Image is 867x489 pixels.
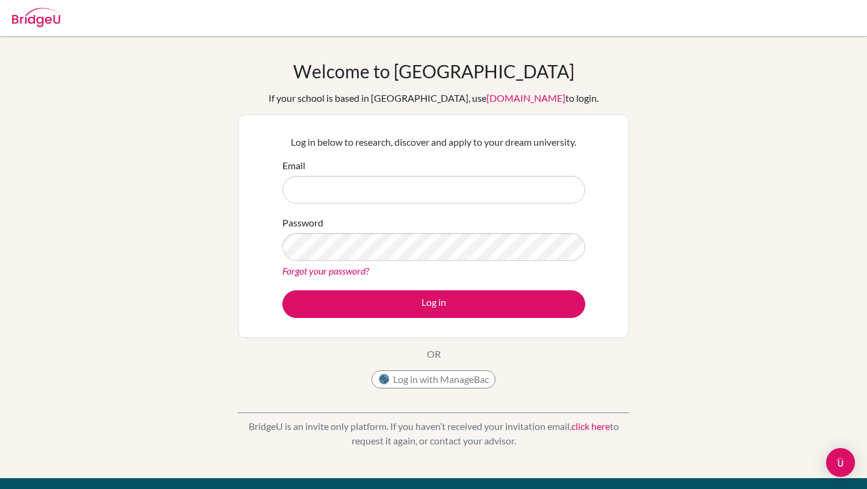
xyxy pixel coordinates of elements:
[826,448,855,477] div: Open Intercom Messenger
[282,135,585,149] p: Log in below to research, discover and apply to your dream university.
[12,8,60,27] img: Bridge-U
[571,420,610,432] a: click here
[269,91,598,105] div: If your school is based in [GEOGRAPHIC_DATA], use to login.
[282,265,369,276] a: Forgot your password?
[486,92,565,104] a: [DOMAIN_NAME]
[282,290,585,318] button: Log in
[371,370,496,388] button: Log in with ManageBac
[282,216,323,230] label: Password
[238,419,629,448] p: BridgeU is an invite only platform. If you haven’t received your invitation email, to request it ...
[427,347,441,361] p: OR
[293,60,574,82] h1: Welcome to [GEOGRAPHIC_DATA]
[282,158,305,173] label: Email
